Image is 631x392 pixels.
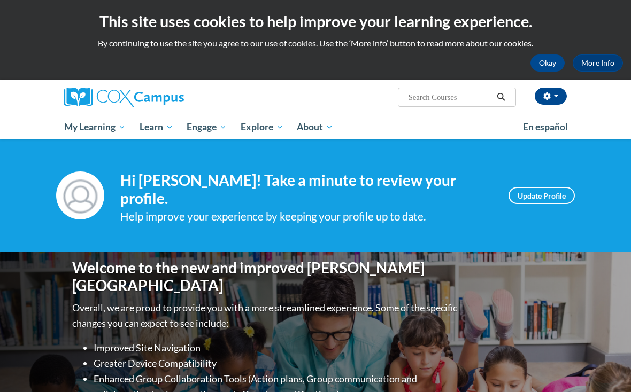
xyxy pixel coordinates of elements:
span: Engage [187,121,227,134]
button: Search [493,91,509,104]
a: Learn [133,115,180,139]
div: Help improve your experience by keeping your profile up to date. [120,208,493,225]
a: Update Profile [509,187,575,204]
a: Cox Campus [64,88,221,107]
iframe: Button to launch messaging window [588,349,622,383]
span: About [297,121,333,134]
a: More Info [573,54,623,72]
li: Greater Device Compatibility [94,356,460,371]
a: About [290,115,341,139]
a: Explore [234,115,290,139]
h1: Welcome to the new and improved [PERSON_NAME][GEOGRAPHIC_DATA] [72,259,460,295]
h4: Hi [PERSON_NAME]! Take a minute to review your profile. [120,171,493,207]
span: My Learning [64,121,126,134]
a: En español [516,116,575,138]
h2: This site uses cookies to help improve your learning experience. [8,11,623,32]
p: Overall, we are proud to provide you with a more streamlined experience. Some of the specific cha... [72,300,460,331]
span: Learn [140,121,173,134]
p: By continuing to use the site you agree to our use of cookies. Use the ‘More info’ button to read... [8,37,623,49]
button: Okay [530,54,565,72]
a: My Learning [57,115,133,139]
a: Engage [180,115,234,139]
div: Main menu [56,115,575,139]
span: Explore [241,121,283,134]
li: Improved Site Navigation [94,340,460,356]
input: Search Courses [407,91,493,104]
img: Cox Campus [64,88,184,107]
button: Account Settings [535,88,567,105]
span: En español [523,121,568,132]
img: Profile Image [56,171,104,219]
